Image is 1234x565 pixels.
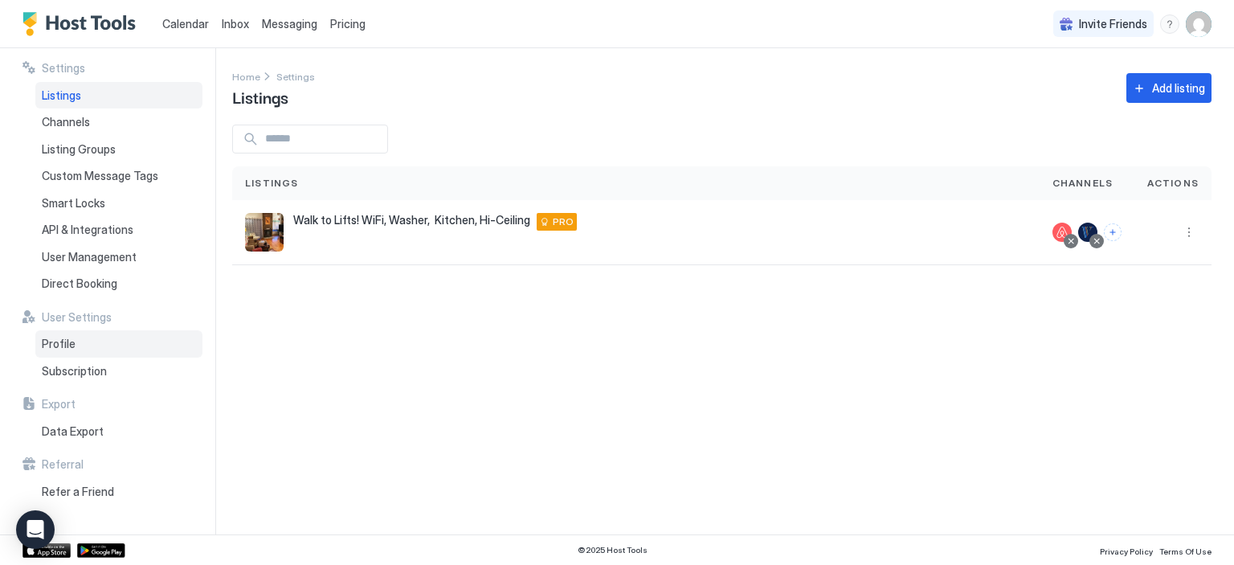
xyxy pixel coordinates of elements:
[42,142,116,157] span: Listing Groups
[42,457,84,472] span: Referral
[222,17,249,31] span: Inbox
[293,213,530,227] span: Walk to Lifts! WiFi, Washer, Kitchen, Hi-Ceiling
[1104,223,1122,241] button: Connect channels
[35,190,202,217] a: Smart Locks
[35,244,202,271] a: User Management
[232,68,260,84] a: Home
[222,15,249,32] a: Inbox
[22,12,143,36] a: Host Tools Logo
[276,71,315,83] span: Settings
[42,223,133,237] span: API & Integrations
[1052,176,1113,190] span: Channels
[35,330,202,358] a: Profile
[245,213,284,252] div: listing image
[42,115,90,129] span: Channels
[35,358,202,385] a: Subscription
[42,196,105,211] span: Smart Locks
[330,17,366,31] span: Pricing
[42,364,107,379] span: Subscription
[1159,547,1212,556] span: Terms Of Use
[1100,547,1153,556] span: Privacy Policy
[553,215,574,229] span: PRO
[262,17,317,31] span: Messaging
[1152,80,1205,96] div: Add listing
[1179,223,1199,242] button: More options
[35,270,202,297] a: Direct Booking
[1179,223,1199,242] div: menu
[276,68,315,84] div: Breadcrumb
[42,397,76,411] span: Export
[42,61,85,76] span: Settings
[1126,73,1212,103] button: Add listing
[245,176,299,190] span: Listings
[35,162,202,190] a: Custom Message Tags
[42,169,158,183] span: Custom Message Tags
[1159,542,1212,559] a: Terms Of Use
[232,68,260,84] div: Breadcrumb
[35,418,202,445] a: Data Export
[1160,14,1179,34] div: menu
[35,136,202,163] a: Listing Groups
[42,485,114,499] span: Refer a Friend
[162,15,209,32] a: Calendar
[22,543,71,558] a: App Store
[77,543,125,558] a: Google Play Store
[262,15,317,32] a: Messaging
[42,276,117,291] span: Direct Booking
[42,250,137,264] span: User Management
[35,216,202,244] a: API & Integrations
[42,88,81,103] span: Listings
[578,545,648,555] span: © 2025 Host Tools
[42,310,112,325] span: User Settings
[232,84,288,108] span: Listings
[35,108,202,136] a: Channels
[276,68,315,84] a: Settings
[232,71,260,83] span: Home
[162,17,209,31] span: Calendar
[1147,176,1199,190] span: Actions
[42,337,76,351] span: Profile
[1186,11,1212,37] div: User profile
[1100,542,1153,559] a: Privacy Policy
[16,510,55,549] div: Open Intercom Messenger
[35,82,202,109] a: Listings
[42,424,104,439] span: Data Export
[1079,17,1147,31] span: Invite Friends
[35,478,202,506] a: Refer a Friend
[259,125,387,153] input: Input Field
